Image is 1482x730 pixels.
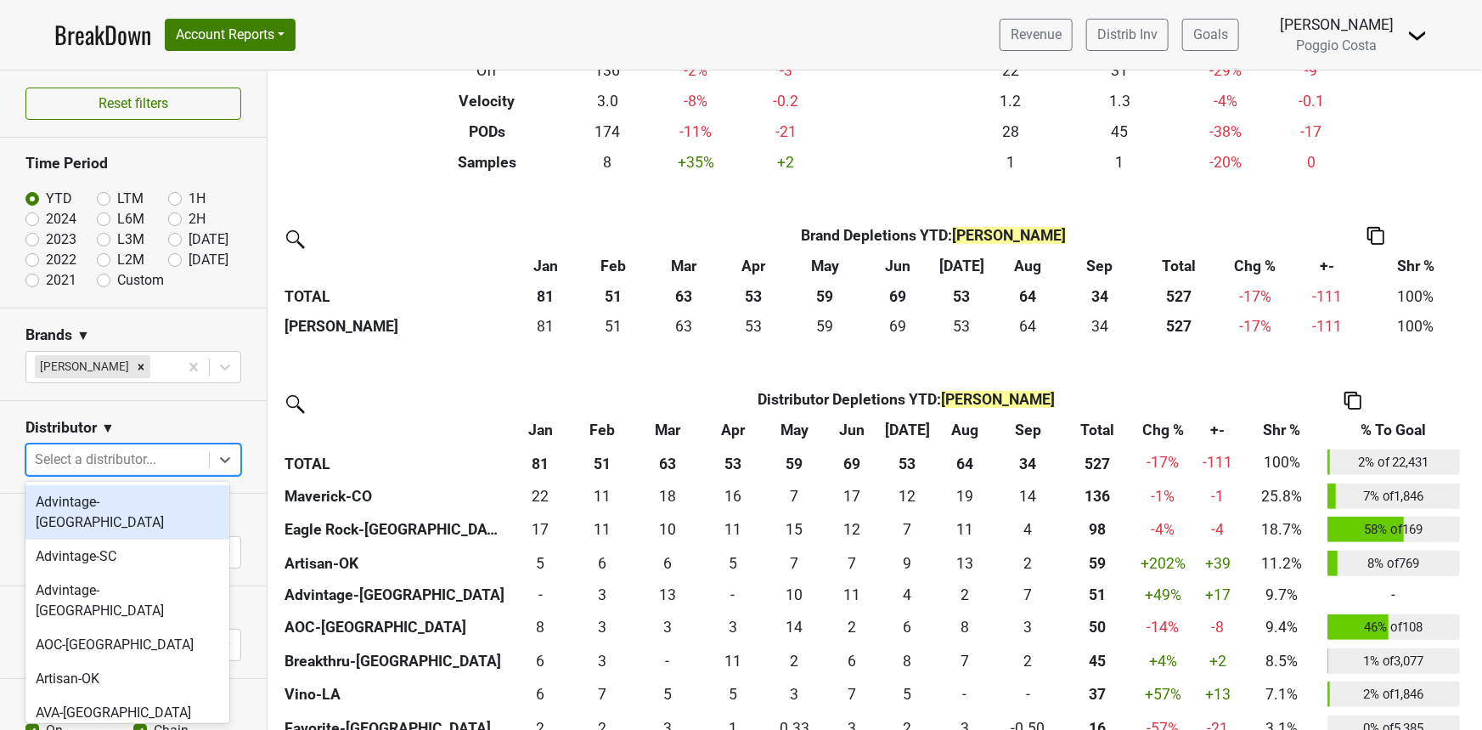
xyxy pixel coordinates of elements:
[764,446,826,480] th: 59
[830,584,875,606] div: 11
[768,584,821,606] div: 10
[764,416,826,446] th: May: activate to sort column ascending
[580,220,1288,251] th: Brand Depletions YTD :
[25,540,229,574] div: Advintage-SC
[1086,19,1169,51] a: Distrib Inv
[768,616,821,638] div: 14
[879,416,937,446] th: Jul: activate to sort column ascending
[1067,518,1128,540] div: 98
[571,55,645,86] td: 136
[510,546,572,580] td: 5.16
[117,229,144,250] label: L3M
[1062,611,1131,645] th: 49.667
[403,86,571,116] th: Velocity
[826,416,879,446] th: Jun: activate to sort column ascending
[940,616,989,638] div: 8
[936,546,993,580] td: 12.83
[826,611,879,645] td: 1.667
[571,644,633,678] td: 3
[165,19,296,51] button: Account Reports
[1175,116,1277,147] td: -38 %
[720,312,786,342] td: 53.004
[117,189,144,209] label: LTM
[1241,580,1322,611] td: 9.7%
[1199,552,1237,574] div: +39
[1000,19,1073,51] a: Revenue
[1312,288,1342,305] span: -111
[998,485,1059,507] div: 14
[571,116,645,147] td: 174
[637,584,698,606] div: 13
[940,552,989,574] div: 13
[1131,611,1194,645] td: -14 %
[879,479,937,513] td: 11.833
[864,281,933,312] th: 69
[826,446,879,480] th: 69
[991,281,1065,312] th: 64
[768,518,821,540] div: 15
[1131,644,1194,678] td: +4 %
[1239,288,1271,305] span: -17%
[1199,485,1237,507] div: -1
[1182,19,1239,51] a: Goals
[994,446,1062,480] th: 34
[768,552,821,574] div: 7
[791,315,859,337] div: 59
[280,251,512,281] th: &nbsp;: activate to sort column ascending
[633,446,702,480] th: 63
[864,251,933,281] th: Jun: activate to sort column ascending
[280,224,307,252] img: filter
[724,315,782,337] div: 53
[633,546,702,580] td: 6.33
[879,546,937,580] td: 8.66
[994,644,1062,678] td: 2
[1276,116,1346,147] td: -17
[1147,454,1180,471] span: -17%
[994,580,1062,611] td: 6.83
[583,315,643,337] div: 51
[514,552,567,574] div: 5
[25,155,241,173] h3: Time Period
[1139,315,1219,337] div: 527
[1065,55,1175,86] td: 31
[512,312,580,342] td: 81.33
[994,611,1062,645] td: 3
[637,485,698,507] div: 18
[189,189,206,209] label: 1H
[25,662,229,696] div: Artisan-OK
[571,513,633,547] td: 11
[280,281,512,312] th: TOTAL
[280,416,510,446] th: &nbsp;: activate to sort column ascending
[830,485,875,507] div: 17
[879,644,937,678] td: 8
[1065,147,1175,178] td: 1
[991,312,1065,342] td: 63.667
[189,229,228,250] label: [DATE]
[575,552,628,574] div: 6
[955,147,1065,178] td: 1
[46,250,76,270] label: 2022
[575,518,628,540] div: 11
[580,281,648,312] th: 51
[637,552,698,574] div: 6
[702,479,764,513] td: 16
[879,513,937,547] td: 7
[571,416,633,446] th: Feb: activate to sort column ascending
[1276,147,1346,178] td: 0
[955,55,1065,86] td: 22
[1067,584,1128,606] div: 51
[1344,392,1361,410] img: Copy to clipboard
[1292,315,1362,337] div: -111
[1067,616,1128,638] div: 50
[25,485,229,540] div: Advintage-[GEOGRAPHIC_DATA]
[514,518,567,540] div: 17
[933,312,991,342] td: 53.4
[998,616,1059,638] div: 3
[826,546,879,580] td: 6.67
[280,611,510,645] th: AOC-[GEOGRAPHIC_DATA]
[633,513,702,547] td: 10
[117,270,164,291] label: Custom
[937,315,988,337] div: 53
[1131,513,1194,547] td: -4 %
[940,650,989,672] div: 7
